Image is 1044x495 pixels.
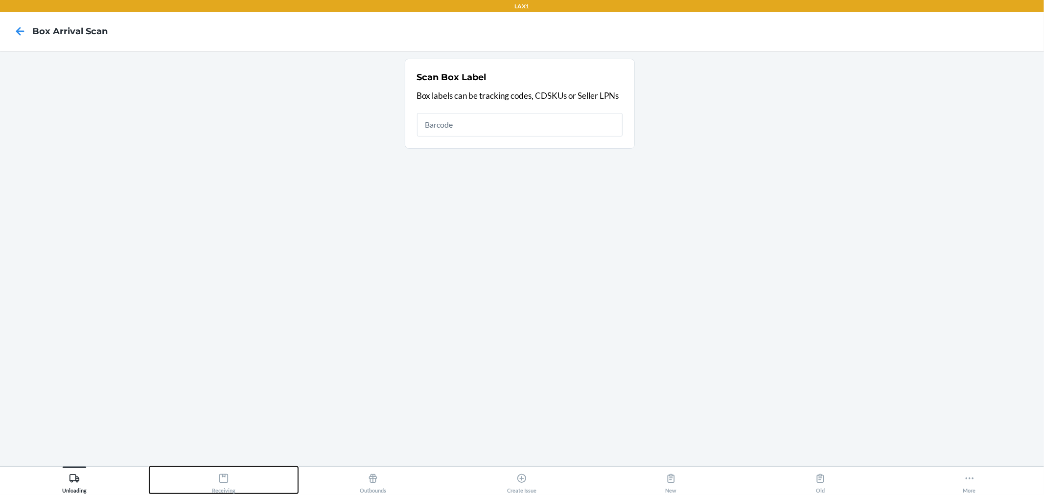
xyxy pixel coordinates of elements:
div: Outbounds [360,469,386,494]
div: Old [815,469,826,494]
h4: Box Arrival Scan [32,25,108,38]
button: Outbounds [298,467,447,494]
button: Create Issue [447,467,597,494]
button: Receiving [149,467,299,494]
div: Create Issue [507,469,536,494]
div: Unloading [62,469,87,494]
input: Barcode [417,113,623,136]
button: More [895,467,1044,494]
p: Box labels can be tracking codes, CDSKUs or Seller LPNs [417,90,623,102]
button: New [597,467,746,494]
div: New [666,469,677,494]
h2: Scan Box Label [417,71,487,84]
p: LAX1 [515,2,530,11]
div: Receiving [212,469,235,494]
div: More [963,469,976,494]
button: Old [746,467,895,494]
